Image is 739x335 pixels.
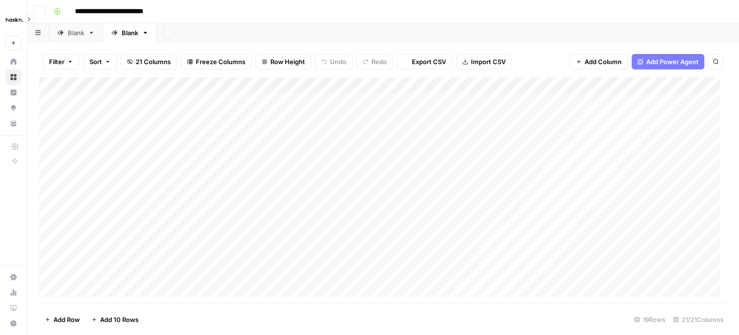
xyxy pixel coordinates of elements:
button: Add Power Agent [632,54,704,69]
a: Opportunities [6,100,21,116]
span: Row Height [270,57,305,67]
button: Import CSV [456,54,512,69]
button: Export CSV [397,54,452,69]
a: Browse [6,69,21,85]
button: Redo [357,54,393,69]
a: Your Data [6,116,21,131]
div: Blank [122,28,138,38]
div: 19 Rows [630,312,669,327]
button: 21 Columns [121,54,177,69]
div: 21/21 Columns [669,312,727,327]
a: Settings [6,269,21,285]
button: Workspace: Haskn [6,8,21,32]
button: Undo [315,54,353,69]
a: Learning Hub [6,300,21,316]
span: Add 10 Rows [100,315,139,324]
a: Insights [6,85,21,100]
button: Freeze Columns [181,54,252,69]
span: Import CSV [471,57,506,67]
button: Sort [83,54,117,69]
a: Home [6,54,21,69]
span: Add Row [53,315,80,324]
span: Undo [330,57,346,67]
a: Blank [49,23,103,42]
span: Filter [49,57,64,67]
button: Help + Support [6,316,21,331]
button: Row Height [255,54,311,69]
span: 21 Columns [136,57,171,67]
a: Usage [6,285,21,300]
button: Filter [43,54,79,69]
span: Add Power Agent [646,57,699,67]
button: Add Column [570,54,628,69]
button: Add 10 Rows [86,312,144,327]
a: Blank [103,23,157,42]
div: Blank [68,28,84,38]
span: Redo [371,57,387,67]
img: Haskn Logo [6,11,23,28]
span: Export CSV [412,57,446,67]
span: Add Column [585,57,622,67]
span: Freeze Columns [196,57,245,67]
button: Add Row [39,312,86,327]
span: Sort [89,57,102,67]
